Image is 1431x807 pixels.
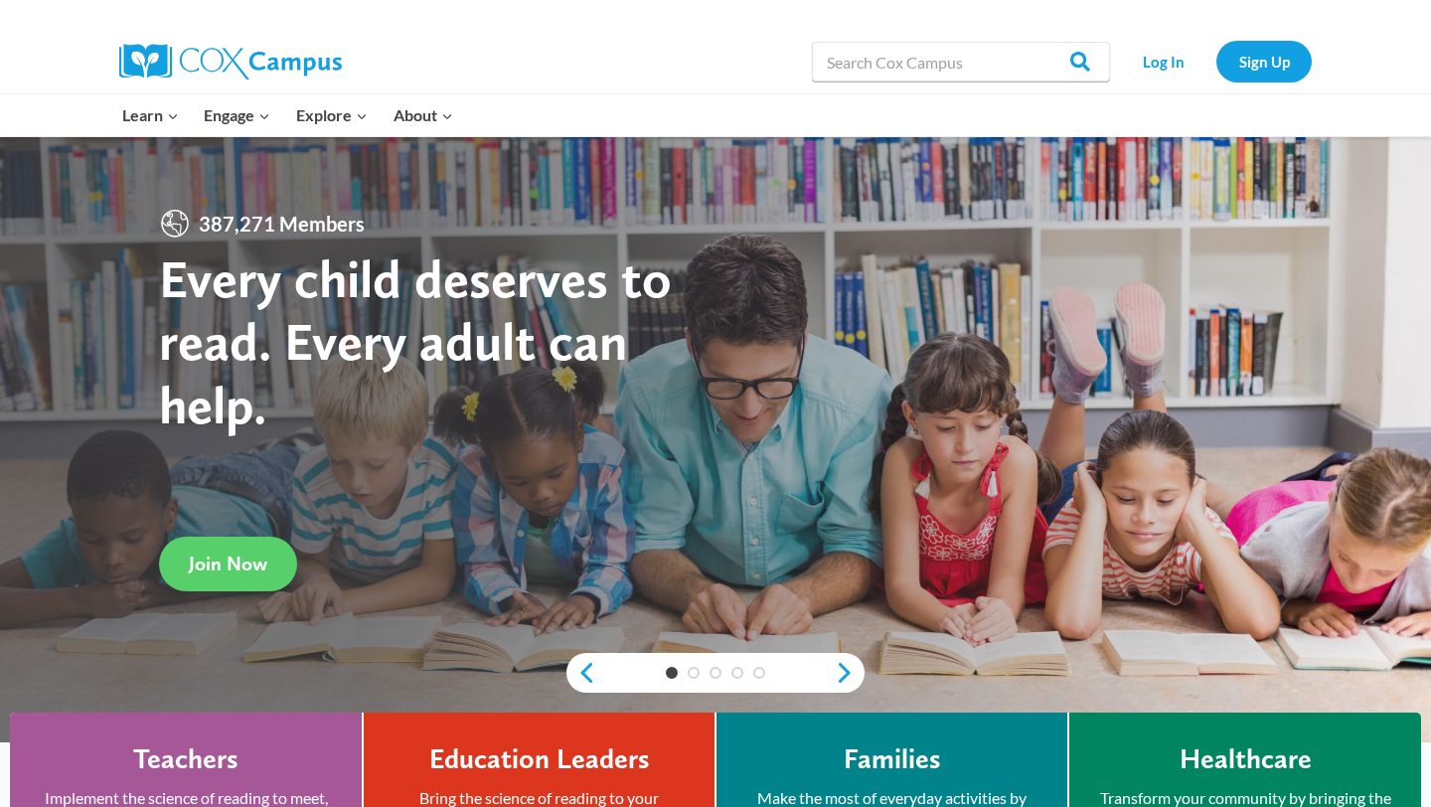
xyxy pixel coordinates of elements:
div: content slider buttons [566,653,865,693]
a: 4 [731,667,743,679]
h4: Families [844,742,941,776]
span: Explore [296,102,368,128]
strong: Every child deserves to read. Every adult can help. [159,246,672,436]
h4: Education Leaders [429,742,650,776]
h4: Teachers [133,742,238,776]
a: Join Now [159,537,297,591]
a: Log In [1120,41,1206,81]
span: 387,271 Members [191,208,373,240]
a: Sign Up [1216,41,1312,81]
a: previous [566,661,596,685]
span: Learn [122,102,179,128]
span: About [394,102,453,128]
span: Engage [204,102,270,128]
a: 1 [666,667,678,679]
a: next [835,661,865,685]
a: 2 [688,667,700,679]
input: Search Cox Campus [812,42,1110,81]
nav: Secondary Navigation [1120,41,1312,81]
nav: Primary Navigation [109,94,465,136]
h4: Healthcare [1180,742,1312,776]
a: 5 [753,667,765,679]
span: Join Now [189,552,267,575]
a: 3 [710,667,721,679]
img: Cox Campus [119,44,342,80]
